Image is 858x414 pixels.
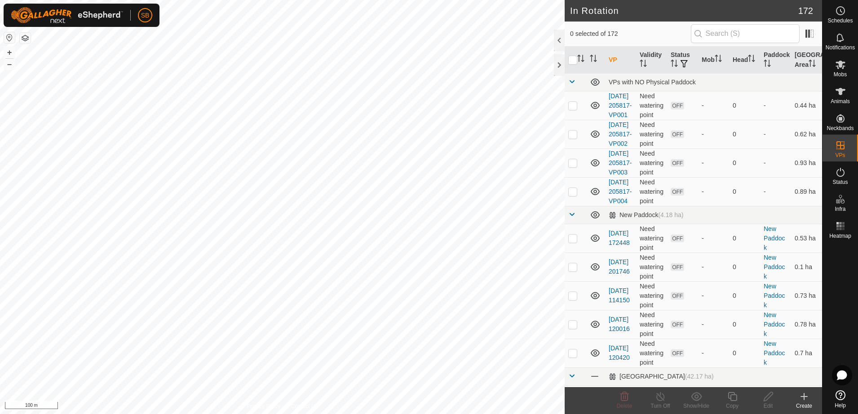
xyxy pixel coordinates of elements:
td: 0 [729,148,760,177]
button: + [4,47,15,58]
td: Need watering point [636,339,667,367]
a: [GEOGRAPHIC_DATA] [764,387,787,413]
td: 0 [729,385,760,414]
td: 0 [729,120,760,148]
th: Status [667,47,698,74]
th: Paddock [760,47,791,74]
th: Mob [698,47,729,74]
div: - [702,262,725,272]
a: Contact Us [291,402,318,410]
td: 0 [729,339,760,367]
div: Show/Hide [678,402,714,410]
td: 0 [729,281,760,310]
div: VPs with NO Physical Paddock [609,78,818,86]
span: Notifications [826,45,855,50]
p-sorticon: Activate to sort [640,61,647,68]
button: Map Layers [20,33,31,44]
p-sorticon: Activate to sort [715,56,722,63]
span: Animals [831,99,850,104]
td: Need watering point [636,177,667,206]
span: (42.17 ha) [685,373,714,380]
img: Gallagher Logo [11,7,123,23]
td: Need watering point [636,224,667,253]
span: 172 [798,4,813,17]
a: [DATE] 205817-VP004 [609,179,632,205]
a: [DATE] 114150 [609,287,630,304]
span: OFF [671,292,684,300]
th: [GEOGRAPHIC_DATA] Area [791,47,822,74]
th: VP [605,47,636,74]
th: Validity [636,47,667,74]
span: OFF [671,235,684,242]
td: 0 [729,253,760,281]
div: - [702,349,725,358]
a: New Paddock [764,340,785,366]
td: 0 [729,91,760,120]
td: 0.78 ha [791,310,822,339]
h2: In Rotation [570,5,798,16]
span: Heatmap [829,233,851,239]
td: Need watering point [636,281,667,310]
td: - [760,177,791,206]
td: - [760,91,791,120]
span: OFF [671,321,684,328]
a: [DATE] 205817-VP003 [609,150,632,176]
span: Status [832,179,848,185]
td: 0.7 ha [791,339,822,367]
span: OFF [671,263,684,271]
a: Help [823,387,858,412]
p-sorticon: Activate to sort [764,61,771,68]
span: SB [141,11,150,20]
td: 0.93 ha [791,148,822,177]
span: VPs [835,153,845,158]
div: - [702,101,725,110]
div: - [702,130,725,139]
div: - [702,291,725,301]
td: Need watering point [636,120,667,148]
td: 0.89 ha [791,177,822,206]
span: OFF [671,188,684,196]
a: [DATE] 205817-VP001 [609,92,632,118]
td: 0 [729,177,760,206]
p-sorticon: Activate to sort [748,56,755,63]
a: [DATE] 201746 [609,258,630,275]
span: Mobs [834,72,847,77]
td: Need watering point [636,91,667,120]
span: Neckbands [827,126,854,131]
td: 0.73 ha [791,281,822,310]
div: Edit [750,402,786,410]
span: 0 selected of 172 [570,29,691,39]
p-sorticon: Activate to sort [577,56,584,63]
div: - [702,158,725,168]
div: Turn Off [642,402,678,410]
a: New Paddock [764,225,785,251]
td: 0 [729,224,760,253]
span: Help [835,403,846,408]
a: [DATE] 120016 [609,316,630,332]
td: Need watering point [636,253,667,281]
span: OFF [671,131,684,138]
div: New Paddock [609,211,683,219]
td: Need watering point [636,385,667,414]
a: [DATE] 120420 [609,344,630,361]
span: Schedules [827,18,853,23]
td: - [760,148,791,177]
td: 0.44 ha [791,91,822,120]
a: [DATE] 172448 [609,230,630,246]
td: 0.1 ha [791,253,822,281]
a: Privacy Policy [247,402,280,410]
td: Need watering point [636,148,667,177]
div: - [702,320,725,329]
button: Reset Map [4,32,15,43]
button: – [4,59,15,70]
td: - [760,120,791,148]
p-sorticon: Activate to sort [809,61,816,68]
td: 0.62 ha [791,120,822,148]
a: New Paddock [764,311,785,337]
td: 0 [729,310,760,339]
td: Need watering point [636,310,667,339]
span: OFF [671,159,684,167]
span: OFF [671,102,684,109]
span: OFF [671,349,684,357]
span: Infra [835,206,845,212]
